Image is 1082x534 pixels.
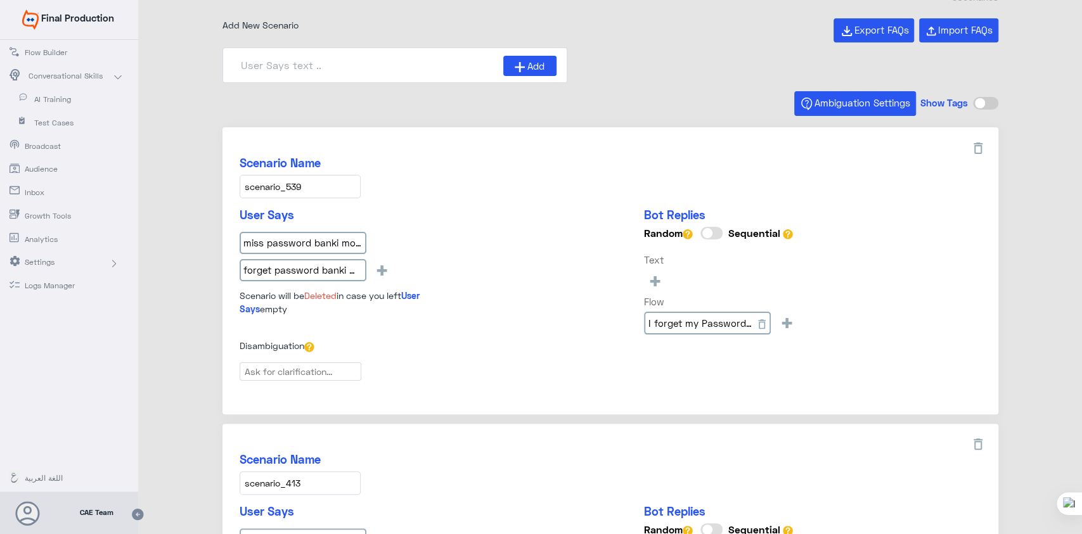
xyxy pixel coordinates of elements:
h6: Flow [644,296,798,307]
input: miss password banki mobile [240,232,366,255]
span: + [648,270,662,291]
h5: User Says [240,208,461,222]
button: + [644,270,666,291]
input: User Says text .. [233,56,504,75]
h5: Scenario Name [240,452,981,467]
button: Import FAQs [919,18,998,42]
h6: Sequential [728,227,793,239]
span: + [780,312,794,333]
button: + [371,259,393,280]
span: Import FAQs [938,24,993,35]
label: Disambiguation [240,339,314,352]
img: Widebot Logo [22,10,39,30]
input: Go to I forget my Password? mobile_copy_1 [644,312,771,334]
span: Flow Builder [25,47,99,58]
input: Ask for clarification... [240,362,361,381]
button: Ambiguation Settings [794,91,916,116]
span: Test Cases [34,117,108,129]
span: AI Training [34,94,108,105]
input: forget password banki mobile [240,259,366,282]
span: Inbox [25,187,99,198]
span: Add [527,59,544,73]
span: Final Production [41,12,114,23]
h6: Random [644,227,693,239]
span: Broadcast [25,141,99,152]
span: Logs Manager [25,280,99,291]
span: Settings [25,257,99,268]
h6: Text [644,254,798,265]
button: Add [503,56,556,76]
span: Add New Scenario [222,20,299,30]
button: + [776,312,798,333]
h5: Scenario Name [240,156,981,170]
span: Audience [25,163,99,175]
button: Export FAQs [834,18,914,43]
span: Conversational Skills [29,70,103,82]
button: Avatar [15,501,39,525]
span: CAE Team [80,507,113,518]
input: Add Scenario Name [240,175,361,198]
span: اللغة العربية [25,473,99,484]
span: Bot Replies [644,208,705,222]
span: Bot Replies [644,504,705,518]
span: Ambiguation Settings [815,97,910,108]
p: Scenario will be in case you left empty [240,289,461,316]
h5: Show Tags [920,97,968,111]
span: Export FAQs [854,24,909,35]
span: Growth Tools [25,210,99,222]
span: Analytics [25,234,99,245]
span: + [375,259,389,280]
span: Deleted [304,290,337,301]
h5: User Says [240,504,461,519]
input: Add Scenario Name [240,471,361,495]
span: User Says [240,290,420,314]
